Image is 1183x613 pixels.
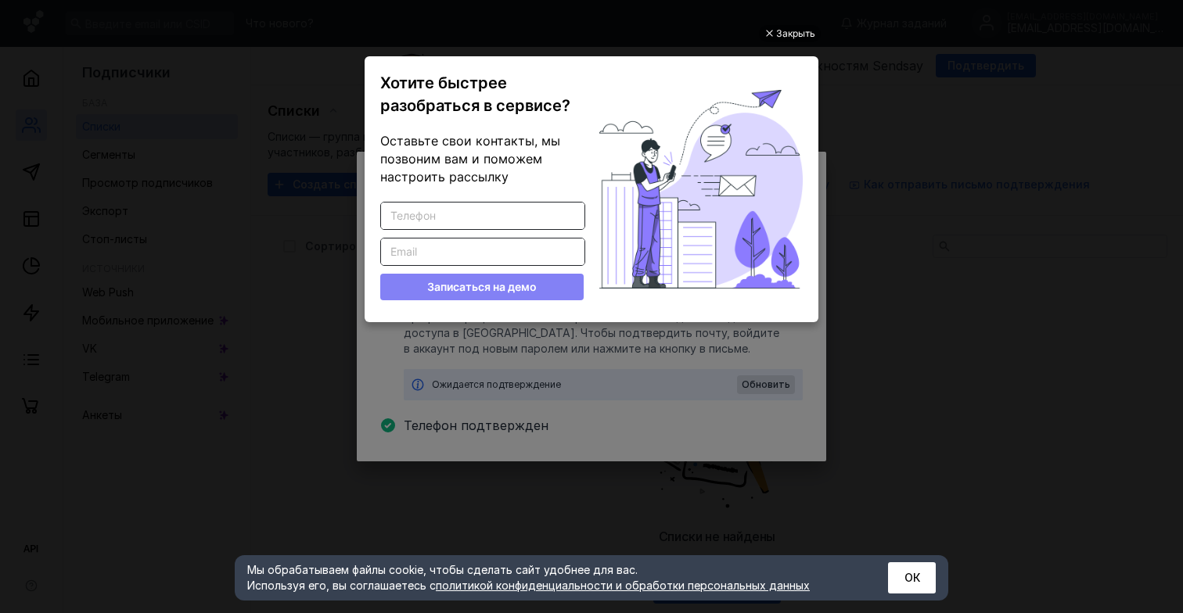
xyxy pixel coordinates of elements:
button: ОК [888,562,936,593]
div: Закрыть [776,25,815,42]
span: Хотите быстрее разобраться в сервисе? [380,73,570,115]
span: Оставьте свои контакты, мы позвоним вам и поможем настроить рассылку [380,133,560,185]
div: Мы обрабатываем файлы cookie, чтобы сделать сайт удобнее для вас. Используя его, вы соглашаетесь c [247,562,850,593]
button: Записаться на демо [380,274,584,300]
input: Email [381,238,584,265]
input: Телефон [381,203,584,229]
a: политикой конфиденциальности и обработки персональных данных [436,579,810,592]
